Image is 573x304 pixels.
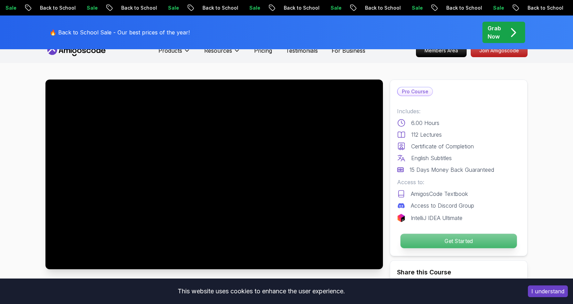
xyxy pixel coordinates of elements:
p: English Subtitles [411,154,452,162]
p: Products [158,46,182,55]
p: 🔥 Back to School Sale - Our best prices of the year! [50,28,190,36]
img: jetbrains logo [397,214,405,222]
p: Pro Course [398,87,433,96]
p: Sale [550,4,572,11]
button: Accept cookies [528,285,568,297]
p: Back to School [341,4,388,11]
a: Testimonials [286,46,318,55]
a: Join Amigoscode [471,44,528,57]
p: Certificate of Completion [411,142,474,150]
p: Sale [469,4,491,11]
p: Sale [306,4,329,11]
p: Resources [204,46,232,55]
a: Pricing [254,46,272,55]
p: Sale [225,4,247,11]
div: This website uses cookies to enhance the user experience. [5,284,518,299]
p: Get Started [400,234,517,248]
button: Products [158,46,190,60]
p: Back to School [260,4,306,11]
p: Back to School [422,4,469,11]
p: Sale [63,4,85,11]
p: Sale [388,4,410,11]
p: Back to School [178,4,225,11]
button: Get Started [400,233,517,249]
p: Grab Now [488,24,501,41]
p: Includes: [397,107,520,115]
p: Access to Discord Group [411,201,474,210]
p: 112 Lectures [411,130,442,139]
p: Back to School [97,4,144,11]
p: Back to School [16,4,63,11]
p: 15 Days Money Back Guaranteed [409,166,494,174]
p: IntelliJ IDEA Ultimate [411,214,462,222]
p: Back to School [503,4,550,11]
p: Access to: [397,178,520,186]
iframe: Linux Sales Video [45,80,383,269]
p: Members Area [416,44,466,57]
p: 6.00 Hours [411,119,439,127]
a: Members Area [416,44,467,57]
a: For Business [332,46,365,55]
p: AmigosCode Textbook [411,190,468,198]
p: Sale [144,4,166,11]
h2: Share this Course [397,268,520,277]
button: Resources [204,46,240,60]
